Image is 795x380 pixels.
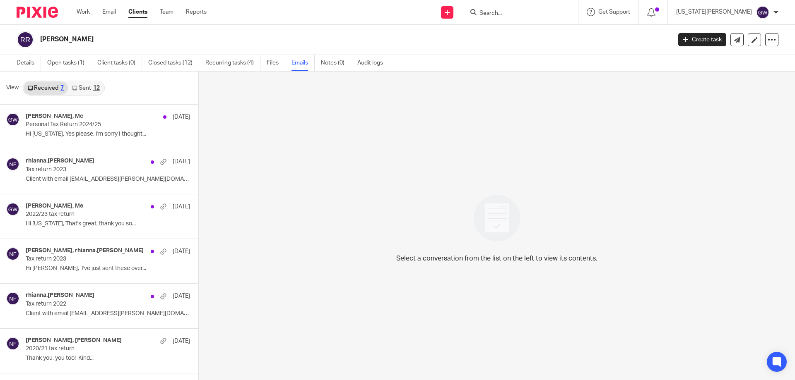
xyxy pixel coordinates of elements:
[26,121,157,128] p: Personal Tax Return 2024/25
[6,292,19,305] img: svg%3E
[17,55,41,71] a: Details
[26,131,190,138] p: Hi [US_STATE], Yes please. I'm sorry I thought...
[26,355,190,362] p: Thank you, you too! Kind...
[173,113,190,121] p: [DATE]
[26,166,157,173] p: Tax return 2023
[357,55,389,71] a: Audit logs
[60,85,64,91] div: 7
[26,292,94,299] h4: rhianna.[PERSON_NAME]
[102,8,116,16] a: Email
[26,256,157,263] p: Tax return 2023
[26,113,83,120] h4: [PERSON_NAME], Me
[173,247,190,256] p: [DATE]
[26,211,157,218] p: 2022/23 tax return
[676,8,752,16] p: [US_STATE][PERSON_NAME]
[6,203,19,216] img: svg%3E
[68,81,104,95] a: Sent12
[173,292,190,300] p: [DATE]
[6,113,19,126] img: svg%3E
[160,8,173,16] a: Team
[6,158,19,171] img: svg%3E
[173,158,190,166] p: [DATE]
[396,253,597,263] p: Select a conversation from the list on the left to view its contents.
[26,220,190,227] p: Hi [US_STATE], That's great, thank you so...
[97,55,142,71] a: Client tasks (0)
[26,247,144,254] h4: [PERSON_NAME], rhianna.[PERSON_NAME]
[267,55,285,71] a: Files
[77,8,90,16] a: Work
[17,31,34,48] img: svg%3E
[26,203,83,210] h4: [PERSON_NAME], Me
[321,55,351,71] a: Notes (0)
[173,337,190,345] p: [DATE]
[24,81,68,95] a: Received7
[186,8,207,16] a: Reports
[291,55,315,71] a: Emails
[678,33,726,46] a: Create task
[756,6,769,19] img: svg%3E
[205,55,260,71] a: Recurring tasks (4)
[26,337,122,344] h4: [PERSON_NAME], [PERSON_NAME]
[26,176,190,183] p: Client with email [EMAIL_ADDRESS][PERSON_NAME][DOMAIN_NAME]...
[128,8,147,16] a: Clients
[47,55,91,71] a: Open tasks (1)
[598,9,630,15] span: Get Support
[26,301,157,308] p: Tax return 2022
[26,265,190,272] p: Hi [PERSON_NAME], I've just sent these over...
[26,310,190,317] p: Client with email [EMAIL_ADDRESS][PERSON_NAME][DOMAIN_NAME]...
[479,10,553,17] input: Search
[93,85,100,91] div: 12
[26,158,94,165] h4: rhianna.[PERSON_NAME]
[6,84,19,92] span: View
[6,337,19,350] img: svg%3E
[468,189,526,247] img: image
[26,345,157,352] p: 2020/21 tax return
[40,35,541,44] h2: [PERSON_NAME]
[6,247,19,261] img: svg%3E
[17,7,58,18] img: Pixie
[173,203,190,211] p: [DATE]
[148,55,199,71] a: Closed tasks (12)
